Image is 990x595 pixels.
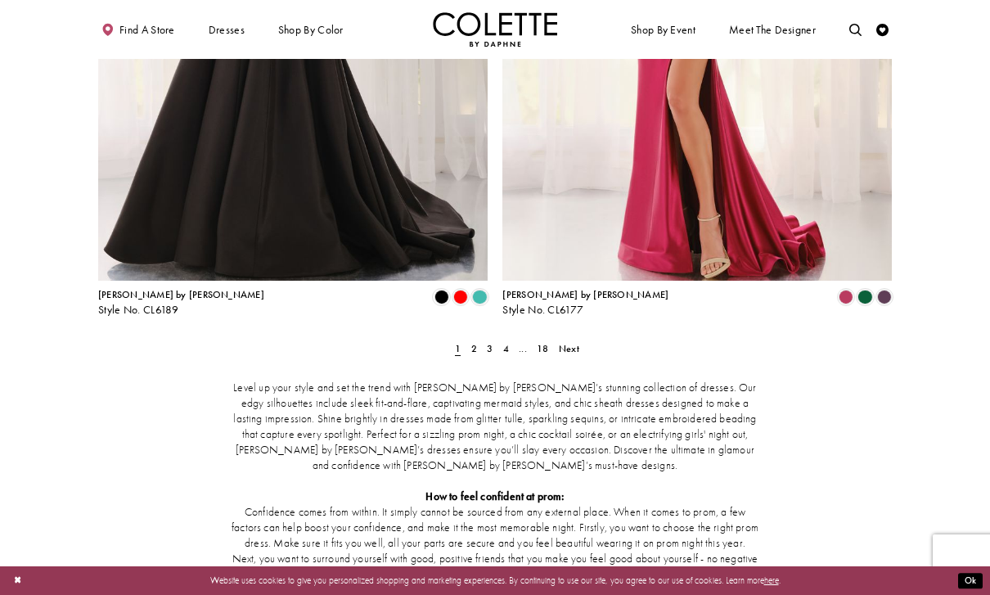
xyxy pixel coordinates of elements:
[555,340,583,358] a: Next Page
[433,12,557,47] a: Visit Home Page
[502,290,668,316] div: Colette by Daphne Style No. CL6177
[729,24,816,36] span: Meet the designer
[857,290,872,304] i: Hunter Green
[499,340,512,358] a: Page 4
[559,342,579,355] span: Next
[628,12,698,47] span: Shop By Event
[502,288,668,301] span: [PERSON_NAME] by [PERSON_NAME]
[98,290,264,316] div: Colette by Daphne Style No. CL6189
[764,575,779,586] a: here
[471,342,477,355] span: 2
[877,290,892,304] i: Plum
[119,24,175,36] span: Find a store
[726,12,819,47] a: Meet the designer
[434,290,448,304] i: Black
[455,342,461,355] span: 1
[89,572,901,588] p: Website uses cookies to give you personalized shopping and marketing experiences. By continuing t...
[467,340,480,358] a: Page 2
[873,12,892,47] a: Check Wishlist
[278,24,344,36] span: Shop by color
[846,12,865,47] a: Toggle search
[98,303,179,317] span: Style No. CL6189
[98,12,178,47] a: Find a store
[425,489,564,503] strong: How to feel confident at prom:
[209,24,245,36] span: Dresses
[433,12,557,47] img: Colette by Daphne
[502,303,583,317] span: Style No. CL6177
[484,340,497,358] a: Page 3
[515,340,531,358] a: ...
[205,12,248,47] span: Dresses
[631,24,695,36] span: Shop By Event
[7,570,28,592] button: Close Dialog
[452,340,465,358] span: Current Page
[98,288,264,301] span: [PERSON_NAME] by [PERSON_NAME]
[503,342,509,355] span: 4
[839,290,853,304] i: Berry
[537,342,548,355] span: 18
[453,290,468,304] i: Red
[487,342,493,355] span: 3
[472,290,487,304] i: Turquoise
[519,342,527,355] span: ...
[533,340,553,358] a: Page 18
[275,12,346,47] span: Shop by color
[958,573,983,588] button: Submit Dialog
[232,381,758,474] p: Level up your style and set the trend with [PERSON_NAME] by [PERSON_NAME]’s stunning collection o...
